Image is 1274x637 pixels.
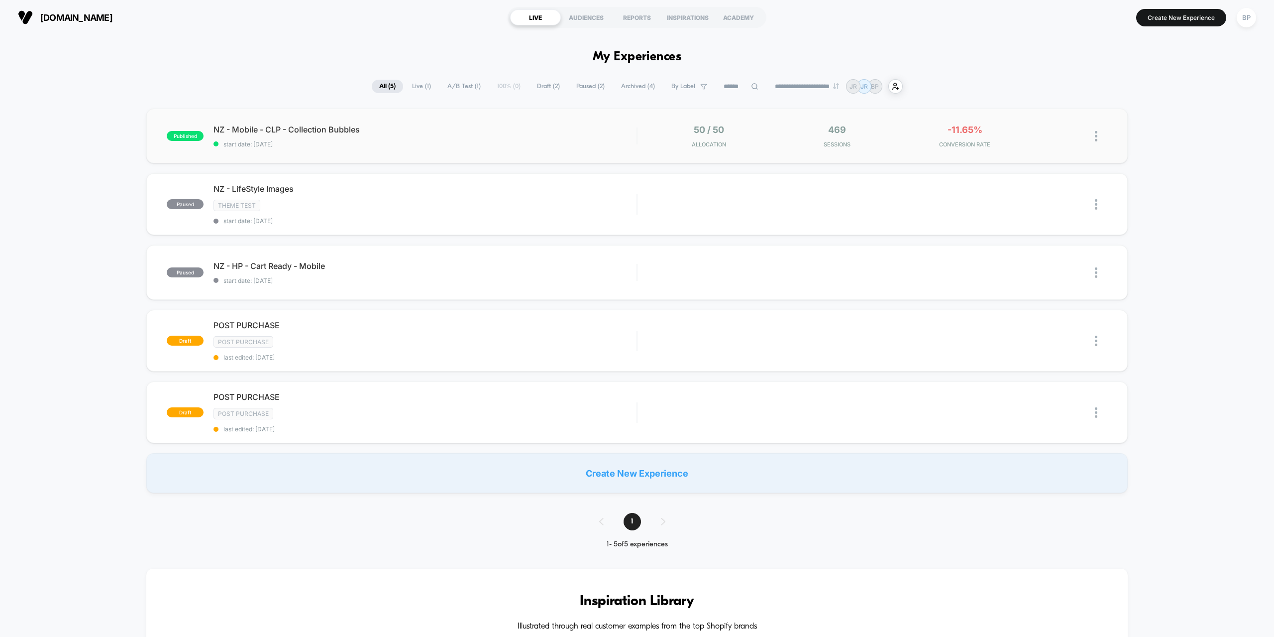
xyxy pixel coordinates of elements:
[167,336,204,346] span: draft
[624,513,641,530] span: 1
[372,80,403,93] span: All ( 5 )
[1237,8,1256,27] div: BP
[1095,267,1097,278] img: close
[167,131,204,141] span: published
[561,9,612,25] div: AUDIENCES
[213,200,260,211] span: Theme Test
[213,217,637,225] span: start date: [DATE]
[213,140,637,148] span: start date: [DATE]
[18,10,33,25] img: Visually logo
[530,80,567,93] span: Draft ( 2 )
[176,594,1097,610] h3: Inspiration Library
[213,408,273,419] span: Post Purchase
[213,425,637,433] span: last edited: [DATE]
[1234,7,1259,28] button: BP
[903,141,1026,148] span: CONVERSION RATE
[1136,9,1226,26] button: Create New Experience
[692,141,726,148] span: Allocation
[833,83,839,89] img: end
[1095,407,1097,418] img: close
[213,392,637,402] span: POST PURCHASE
[589,540,685,549] div: 1 - 5 of 5 experiences
[213,354,637,361] span: last edited: [DATE]
[713,9,764,25] div: ACADEMY
[213,277,637,284] span: start date: [DATE]
[662,9,713,25] div: INSPIRATIONS
[213,261,637,271] span: NZ - HP - Cart Ready - Mobile
[167,407,204,417] span: draft
[948,125,982,135] span: -11.65%
[871,83,879,90] p: BP
[775,141,898,148] span: Sessions
[15,9,115,25] button: [DOMAIN_NAME]
[614,80,662,93] span: Archived ( 4 )
[671,83,695,90] span: By Label
[440,80,488,93] span: A/B Test ( 1 )
[612,9,662,25] div: REPORTS
[213,184,637,194] span: NZ - LifeStyle Images
[1095,131,1097,141] img: close
[1095,199,1097,210] img: close
[860,83,868,90] p: JR
[213,320,637,330] span: POST PURCHASE
[213,336,273,348] span: Post Purchase
[694,125,724,135] span: 50 / 50
[167,267,204,277] span: paused
[40,12,112,23] span: [DOMAIN_NAME]
[213,125,637,134] span: NZ - Mobile - CLP - Collection Bubbles
[849,83,857,90] p: JR
[828,125,846,135] span: 469
[1095,336,1097,346] img: close
[510,9,561,25] div: LIVE
[405,80,438,93] span: Live ( 1 )
[569,80,612,93] span: Paused ( 2 )
[176,622,1097,632] h4: Illustrated through real customer examples from the top Shopify brands
[167,199,204,209] span: paused
[593,50,682,64] h1: My Experiences
[146,453,1127,493] div: Create New Experience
